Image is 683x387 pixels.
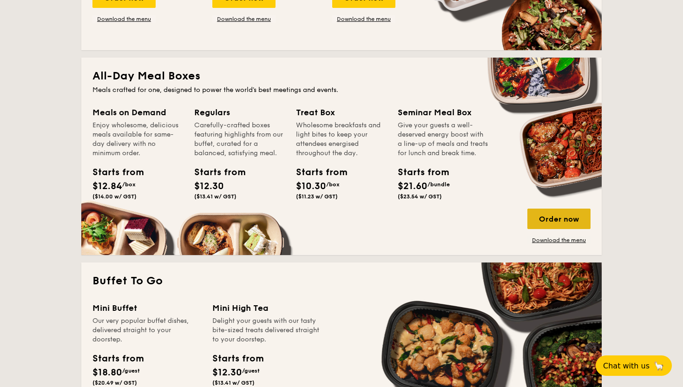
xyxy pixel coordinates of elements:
span: ($13.41 w/ GST) [212,380,255,386]
div: Starts from [398,165,440,179]
span: ($23.54 w/ GST) [398,193,442,200]
button: Chat with us🦙 [596,355,672,376]
span: Chat with us [603,361,650,370]
div: Starts from [92,165,134,179]
div: Starts from [296,165,338,179]
div: Our very popular buffet dishes, delivered straight to your doorstep. [92,316,201,344]
div: Starts from [92,352,143,366]
h2: All-Day Meal Boxes [92,69,591,84]
div: Seminar Meal Box [398,106,488,119]
span: $12.30 [194,181,224,192]
div: Mini Buffet [92,302,201,315]
span: $12.30 [212,367,242,378]
h2: Buffet To Go [92,274,591,289]
span: ($13.41 w/ GST) [194,193,236,200]
div: Mini High Tea [212,302,321,315]
span: /guest [242,367,260,374]
div: Give your guests a well-deserved energy boost with a line-up of meals and treats for lunch and br... [398,121,488,158]
div: Order now [527,209,591,229]
div: Starts from [194,165,236,179]
span: ($20.49 w/ GST) [92,380,137,386]
span: /guest [122,367,140,374]
div: Regulars [194,106,285,119]
a: Download the menu [212,15,276,23]
span: $21.60 [398,181,427,192]
div: Starts from [212,352,263,366]
span: /bundle [427,181,450,188]
span: 🦙 [653,361,664,371]
a: Download the menu [527,236,591,244]
span: /box [326,181,340,188]
span: ($14.00 w/ GST) [92,193,137,200]
a: Download the menu [92,15,156,23]
div: Wholesome breakfasts and light bites to keep your attendees energised throughout the day. [296,121,387,158]
div: Carefully-crafted boxes featuring highlights from our buffet, curated for a balanced, satisfying ... [194,121,285,158]
div: Delight your guests with our tasty bite-sized treats delivered straight to your doorstep. [212,316,321,344]
a: Download the menu [332,15,395,23]
span: $10.30 [296,181,326,192]
span: $18.80 [92,367,122,378]
div: Meals crafted for one, designed to power the world's best meetings and events. [92,85,591,95]
span: $12.84 [92,181,122,192]
div: Enjoy wholesome, delicious meals available for same-day delivery with no minimum order. [92,121,183,158]
div: Meals on Demand [92,106,183,119]
span: ($11.23 w/ GST) [296,193,338,200]
div: Treat Box [296,106,387,119]
span: /box [122,181,136,188]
